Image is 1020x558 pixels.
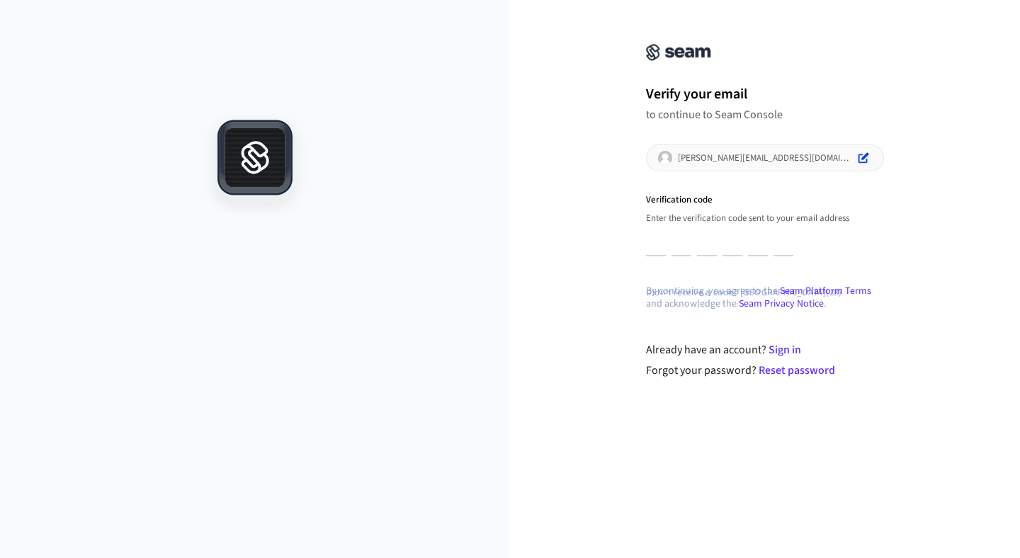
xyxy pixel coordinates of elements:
a: Seam Privacy Notice [739,297,824,311]
div: Forgot your password? [646,362,885,379]
input: Digit 3 [697,229,717,256]
p: Enter the verification code sent to your email address [646,212,884,224]
a: Seam Platform Terms [780,284,871,298]
button: Edit [855,149,872,166]
p: [PERSON_NAME][EMAIL_ADDRESS][DOMAIN_NAME] [678,152,849,164]
a: Sign in [769,342,801,358]
h1: Verify your email [646,84,884,105]
input: Digit 4 [722,229,742,256]
a: Reset password [759,363,835,378]
input: Digit 2 [671,229,691,256]
p: By continuing, you agree to the and acknowledge the . [646,285,884,310]
input: Digit 5 [748,229,768,256]
p: to continue to Seam Console [646,108,884,122]
input: Digit 6 [773,229,793,256]
input: Enter verification code. Digit 1 [646,229,666,256]
p: Verification code [646,194,884,207]
div: Already have an account? [646,341,885,358]
img: Seam Console [646,44,711,61]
